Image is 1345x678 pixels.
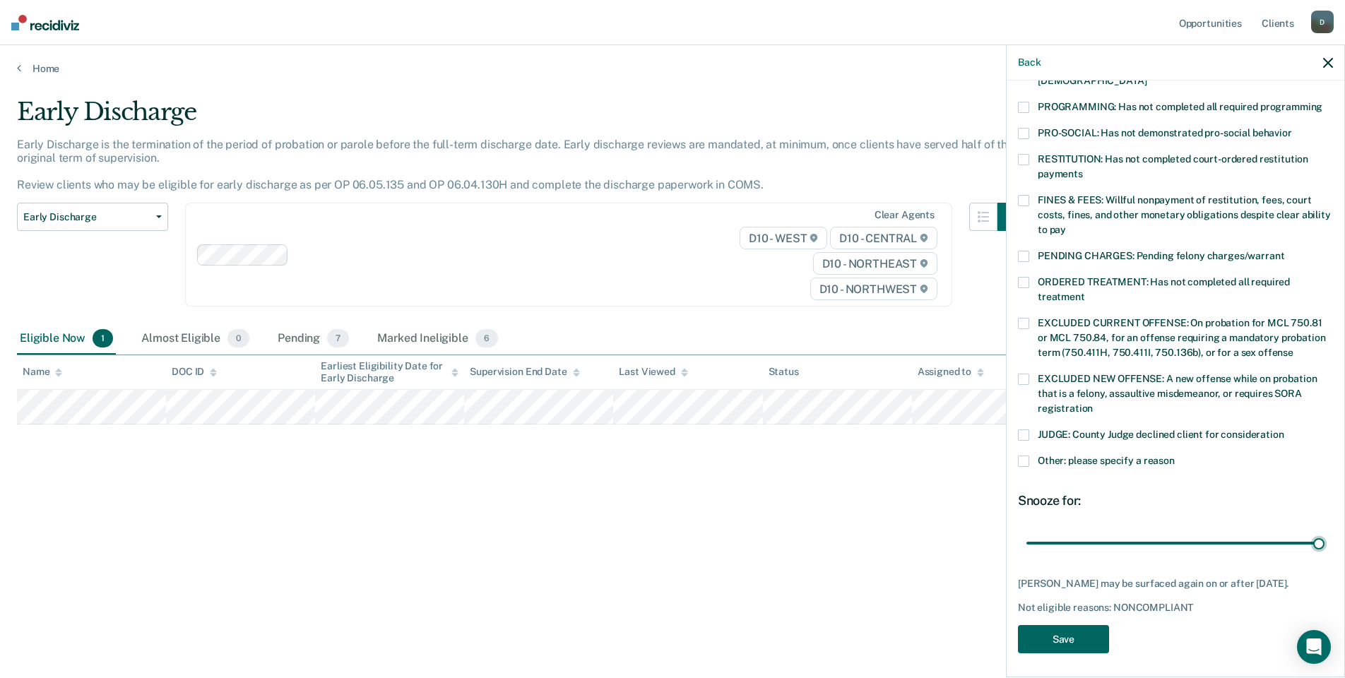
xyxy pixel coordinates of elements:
span: D10 - CENTRAL [830,227,937,249]
span: PENDING CHARGES: Pending felony charges/warrant [1038,250,1284,261]
span: JUDGE: County Judge declined client for consideration [1038,429,1284,440]
span: NONCOMPLIANT: Not compliant with the [DEMOGRAPHIC_DATA] [1038,60,1226,86]
button: Save [1018,625,1109,654]
div: Pending [275,323,352,355]
img: Recidiviz [11,15,79,30]
div: Supervision End Date [470,366,579,378]
div: Early Discharge [17,97,1026,138]
span: RESTITUTION: Has not completed court-ordered restitution payments [1038,153,1308,179]
a: Home [17,62,1328,75]
span: Other: please specify a reason [1038,455,1175,466]
span: PRO-SOCIAL: Has not demonstrated pro-social behavior [1038,127,1292,138]
div: Name [23,366,62,378]
span: 0 [227,329,249,347]
span: EXCLUDED NEW OFFENSE: A new offense while on probation that is a felony, assaultive misdemeanor, ... [1038,373,1317,414]
div: Snooze for: [1018,493,1333,509]
span: D10 - NORTHEAST [813,252,937,275]
div: Almost Eligible [138,323,252,355]
div: D [1311,11,1334,33]
span: 1 [93,329,113,347]
span: EXCLUDED CURRENT OFFENSE: On probation for MCL 750.81 or MCL 750.84, for an offense requiring a m... [1038,317,1325,358]
span: D10 - NORTHWEST [810,278,937,300]
div: Open Intercom Messenger [1297,630,1331,664]
div: Assigned to [918,366,984,378]
span: D10 - WEST [740,227,827,249]
div: Status [769,366,799,378]
span: Early Discharge [23,211,150,223]
span: ORDERED TREATMENT: Has not completed all required treatment [1038,276,1290,302]
span: FINES & FEES: Willful nonpayment of restitution, fees, court costs, fines, and other monetary obl... [1038,194,1331,235]
div: Eligible Now [17,323,116,355]
div: DOC ID [172,366,217,378]
div: Not eligible reasons: NONCOMPLIANT [1018,602,1333,614]
div: Last Viewed [619,366,687,378]
button: Back [1018,56,1041,69]
div: Marked Ineligible [374,323,501,355]
div: [PERSON_NAME] may be surfaced again on or after [DATE]. [1018,578,1333,590]
span: 6 [475,329,498,347]
span: PROGRAMMING: Has not completed all required programming [1038,101,1322,112]
div: Earliest Eligibility Date for Early Discharge [321,360,458,384]
span: 7 [327,329,349,347]
div: Clear agents [875,209,935,221]
p: Early Discharge is the termination of the period of probation or parole before the full-term disc... [17,138,1020,192]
